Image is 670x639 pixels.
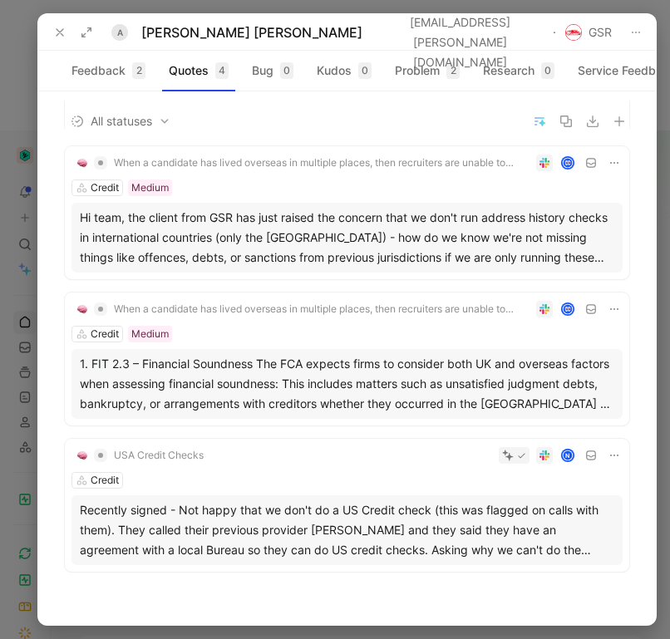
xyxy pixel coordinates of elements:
[65,57,152,84] button: Feedback
[91,179,119,196] div: Credit
[80,354,614,414] div: 1. FIT 2.3 – Financial Soundness The FCA expects firms to consider both UK and overseas factors w...
[114,449,204,462] span: USA Credit Checks
[141,22,362,42] div: [PERSON_NAME] [PERSON_NAME]
[114,156,515,170] span: When a candidate has lived overseas in multiple places, then recruiters are unable to check multi...
[131,326,169,342] div: Medium
[111,24,128,41] div: A
[80,500,614,560] div: Recently signed - Not happy that we don't do a US Credit check (this was flagged on calls with th...
[563,304,574,315] img: avatar
[71,445,209,465] button: 🧠USA Credit Checks
[77,304,87,314] img: 🧠
[564,21,613,44] button: logoGSR
[131,179,169,196] div: Medium
[71,153,521,173] button: 🧠When a candidate has lived overseas in multiple places, then recruiters are unable to check mult...
[114,302,515,316] span: When a candidate has lived overseas in multiple places, then recruiters are unable to check multi...
[565,22,612,42] span: GSR
[564,22,613,43] button: logoGSR
[563,158,574,169] img: avatar
[65,111,176,132] button: All statuses
[91,472,119,489] div: Credit
[77,158,87,168] img: 🧠
[565,24,582,41] img: logo
[563,450,574,461] div: N
[71,299,521,319] button: 🧠When a candidate has lived overseas in multiple places, then recruiters are unable to check mult...
[91,326,119,342] div: Credit
[80,208,614,268] div: Hi team, the client from GSR has just raised the concern that we don't run address history checks...
[77,450,87,460] img: 🧠
[71,111,170,131] span: All statuses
